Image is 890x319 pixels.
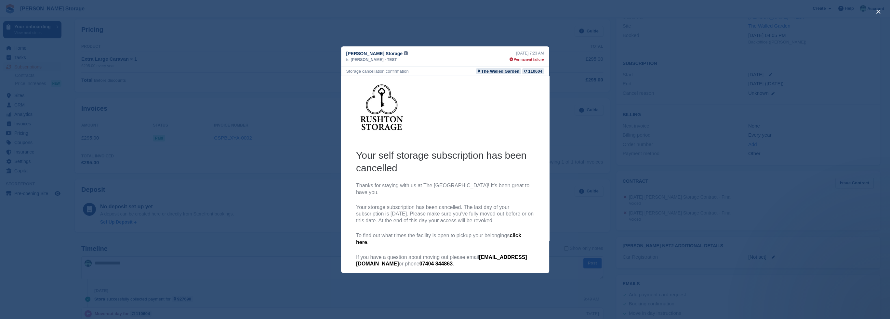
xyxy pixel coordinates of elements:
button: close [873,6,883,17]
a: 07404 844863 [78,185,112,190]
p: Thanks for staying with us at The [GEOGRAPHIC_DATA]! It's been great to have you. [15,106,193,120]
img: Rushton Storage Logo [15,6,67,57]
a: click here [15,157,180,169]
a: The Walled Garden [476,68,521,74]
span: [PERSON_NAME] - TEST [351,57,397,63]
span: to [346,57,350,63]
img: icon-info-grey-7440780725fd019a000dd9b08b2336e03edf1995a4989e88bcd33f0948082b44.svg [404,51,408,55]
a: 110604 [522,68,544,74]
div: [DATE] 7:23 AM [510,50,544,56]
div: Storage cancellation confirmation [346,68,409,74]
span: [PERSON_NAME] Storage [346,50,403,57]
div: The Walled Garden [481,68,519,74]
div: Permanent failure [510,57,544,62]
div: 110604 [528,68,542,74]
h2: Your self storage subscription has been cancelled [15,73,193,98]
p: If you have a question about moving out please email or phone . [15,178,193,192]
p: Your storage subscription has been cancelled. The last day of your subscription is [DATE]. Please... [15,128,193,148]
p: To find out what times the facility is open to pickup your belongings . [15,156,193,170]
